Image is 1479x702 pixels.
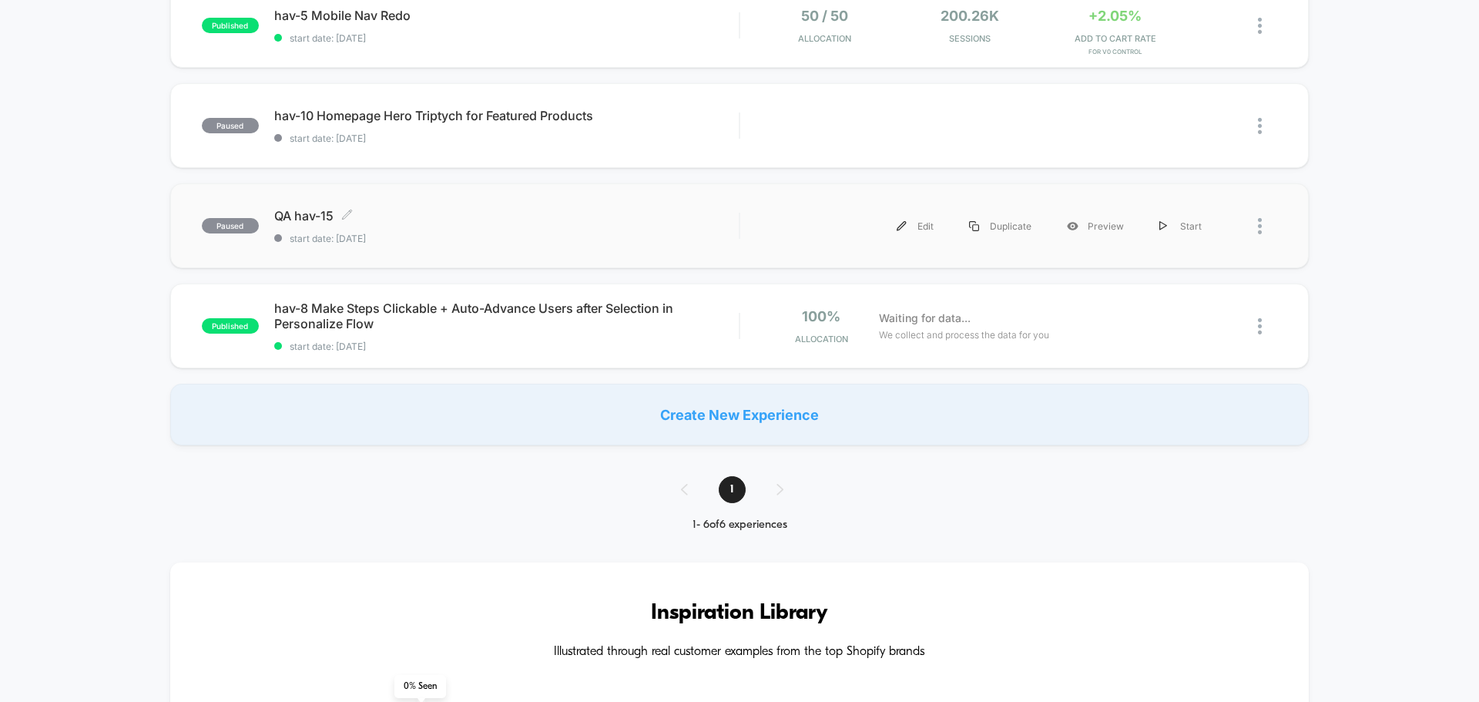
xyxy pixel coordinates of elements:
[1142,209,1219,244] div: Start
[666,519,814,532] div: 1 - 6 of 6 experiences
[1258,318,1262,334] img: close
[941,8,999,24] span: 200.26k
[274,301,739,331] span: hav-8 Make Steps Clickable + Auto-Advance Users after Selection in Personalize Flow
[1258,118,1262,134] img: close
[951,209,1049,244] div: Duplicate
[216,645,1263,660] h4: Illustrated through real customer examples from the top Shopify brands
[1046,48,1184,55] span: for v0 control
[274,8,739,23] span: hav-5 Mobile Nav Redo
[274,108,739,123] span: hav-10 Homepage Hero Triptych for Featured Products
[394,675,446,698] span: 0 % Seen
[897,221,907,231] img: menu
[1258,18,1262,34] img: close
[802,308,840,324] span: 100%
[216,601,1263,626] h3: Inspiration Library
[901,33,1039,44] span: Sessions
[202,18,259,33] span: published
[274,208,739,223] span: QA hav-15
[1159,221,1167,231] img: menu
[274,133,739,144] span: start date: [DATE]
[801,8,848,24] span: 50 / 50
[1258,218,1262,234] img: close
[274,233,739,244] span: start date: [DATE]
[795,334,848,344] span: Allocation
[969,221,979,231] img: menu
[879,209,951,244] div: Edit
[274,32,739,44] span: start date: [DATE]
[202,218,259,233] span: paused
[202,318,259,334] span: published
[879,327,1049,342] span: We collect and process the data for you
[1049,209,1142,244] div: Preview
[1088,8,1142,24] span: +2.05%
[879,310,971,327] span: Waiting for data...
[1046,33,1184,44] span: ADD TO CART RATE
[274,341,739,352] span: start date: [DATE]
[798,33,851,44] span: Allocation
[202,118,259,133] span: paused
[170,384,1309,445] div: Create New Experience
[719,476,746,503] span: 1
